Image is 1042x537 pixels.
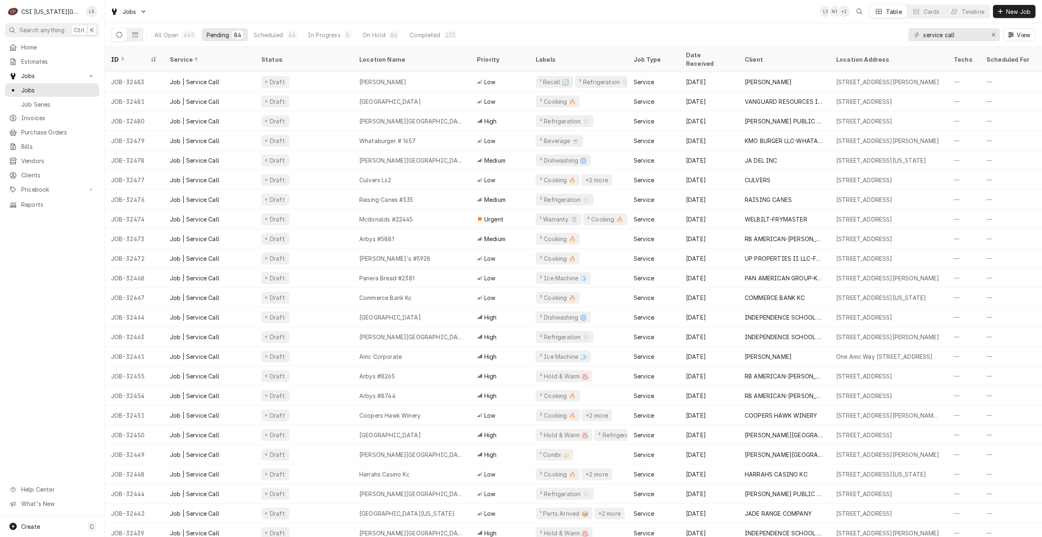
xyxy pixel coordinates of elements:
[5,168,99,182] a: Clients
[679,150,738,170] div: [DATE]
[745,392,823,400] div: RB AMERICAN-[PERSON_NAME] GROUP
[5,111,99,125] a: Invoices
[679,131,738,150] div: [DATE]
[269,313,286,322] div: Draft
[578,78,630,86] div: ² Refrigeration ❄️
[5,83,99,97] a: Jobs
[836,176,893,184] div: [STREET_ADDRESS]
[105,209,163,229] div: JOB-32474
[105,131,163,150] div: JOB-32479
[484,176,495,184] span: Low
[484,195,505,204] span: Medium
[539,352,588,361] div: ² Ice Machine 🧊
[107,5,150,18] a: Go to Jobs
[634,156,654,165] div: Service
[829,6,841,17] div: NI
[269,176,286,184] div: Draft
[359,117,464,125] div: [PERSON_NAME][GEOGRAPHIC_DATA]
[539,235,577,243] div: ² Cooking 🔥
[947,288,980,307] div: —
[359,254,430,263] div: [PERSON_NAME]'s #5928
[21,523,40,530] span: Create
[585,411,609,420] div: +2 more
[5,40,99,54] a: Home
[359,372,395,380] div: Arbys #8265
[21,86,95,94] span: Jobs
[484,156,505,165] span: Medium
[745,372,823,380] div: RB AMERICAN-[PERSON_NAME] GROUP
[836,78,940,86] div: [STREET_ADDRESS][PERSON_NAME]
[947,405,980,425] div: —
[634,254,654,263] div: Service
[634,97,654,106] div: Service
[359,215,413,224] div: Mcdonalds #22445
[679,288,738,307] div: [DATE]
[269,254,286,263] div: Draft
[359,274,414,282] div: Panera Bread #2381
[679,248,738,268] div: [DATE]
[947,307,980,327] div: —
[836,55,939,64] div: Location Address
[745,78,792,86] div: [PERSON_NAME]
[170,78,219,86] div: Job | Service Call
[745,117,823,125] div: [PERSON_NAME] PUBLIC SCHOOLS USD #497
[836,372,893,380] div: [STREET_ADDRESS]
[105,366,163,386] div: JOB-32455
[21,200,95,209] span: Reports
[634,195,654,204] div: Service
[154,31,178,39] div: All Open
[5,483,99,496] a: Go to Help Center
[359,176,391,184] div: Culvers Ls2
[86,6,97,17] div: LS
[21,171,95,179] span: Clients
[484,411,495,420] span: Low
[105,190,163,209] div: JOB-32476
[21,485,94,494] span: Help Center
[586,215,624,224] div: ² Cooking 🔥
[836,274,940,282] div: [STREET_ADDRESS][PERSON_NAME]
[947,190,980,209] div: —
[170,176,219,184] div: Job | Service Call
[363,31,385,39] div: On Hold
[947,150,980,170] div: —
[1003,28,1035,41] button: View
[105,268,163,288] div: JOB-32468
[634,293,654,302] div: Service
[170,392,219,400] div: Job | Service Call
[484,333,497,341] span: High
[745,235,823,243] div: RB AMERICAN-[PERSON_NAME] GROUP
[745,254,823,263] div: UP PROPERTIES II LLC-FAZOLI'S RESTAURANT
[345,31,350,39] div: 8
[634,215,654,224] div: Service
[539,176,577,184] div: ² Cooking 🔥
[539,97,577,106] div: ² Cooking 🔥
[679,307,738,327] div: [DATE]
[359,333,464,341] div: [PERSON_NAME][GEOGRAPHIC_DATA]
[105,248,163,268] div: JOB-32472
[484,136,495,145] span: Low
[105,347,163,366] div: JOB-32461
[947,131,980,150] div: —
[105,72,163,92] div: JOB-32483
[484,352,497,361] span: High
[269,411,286,420] div: Draft
[634,392,654,400] div: Service
[539,136,580,145] div: ² Beverage ☕️
[359,78,406,86] div: [PERSON_NAME]
[634,274,654,282] div: Service
[836,156,926,165] div: [STREET_ADDRESS][US_STATE]
[745,333,823,341] div: INDEPENDENCE SCHOOL DIST/NUTRITION
[947,229,980,248] div: —
[745,156,777,165] div: JA DEL INC
[539,156,588,165] div: ² Dishwashing 🌀
[269,235,286,243] div: Draft
[634,333,654,341] div: Service
[853,5,866,18] button: Open search
[745,55,822,64] div: Client
[947,347,980,366] div: —
[170,195,219,204] div: Job | Service Call
[269,215,286,224] div: Draft
[954,55,973,64] div: Techs
[679,327,738,347] div: [DATE]
[947,72,980,92] div: —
